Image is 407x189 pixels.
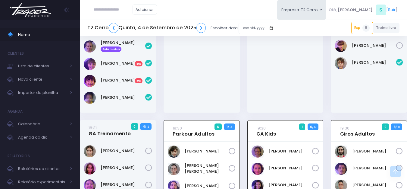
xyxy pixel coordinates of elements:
strong: 6 [310,124,312,129]
span: 0 [131,123,138,130]
img: Gabriel Diotto Lazarete [84,58,96,70]
a: [PERSON_NAME]Exp [101,77,145,83]
small: 18:31 [89,125,97,131]
a: [PERSON_NAME] [268,165,312,171]
a: Exp8 [351,22,373,34]
a: 19:30Giros Adultos [340,125,375,137]
h4: Agenda [8,105,23,117]
h4: Clientes [8,47,24,59]
span: Exp [135,78,142,84]
img: Luca Spina [335,40,347,52]
a: ❯ [196,23,206,33]
a: [PERSON_NAME] [185,148,229,154]
span: Relatório experimentais [18,178,66,186]
span: 2 [382,123,389,130]
span: Relatórios de clientes [18,165,66,173]
a: [PERSON_NAME] [352,43,396,49]
span: 6 [214,123,222,130]
a: Treino livre [373,23,400,33]
a: [PERSON_NAME] [268,148,312,154]
span: Importar da planilha [18,89,66,97]
img: Ana Luiza Puglia [168,163,180,175]
a: [PERSON_NAME] [185,183,229,189]
span: Aula avulsa [101,46,121,52]
a: ❮ [109,23,118,33]
img: Serena Odara M Gomes do Amaral [84,92,96,104]
small: 19:30 [256,125,266,131]
a: Sair [388,7,396,13]
small: / 10 [396,125,400,129]
a: 19:30Parkour Adultos [173,125,214,137]
small: / 14 [228,125,232,129]
img: Beatriz Borges Viana [252,146,264,158]
img: Bruno Milan Perfetto [335,146,347,158]
span: [PERSON_NAME] [338,7,373,13]
a: [PERSON_NAME] [352,148,396,154]
h5: T2 Cerro Quinta, 4 de Setembro de 2025 [87,23,206,33]
span: Calendário [18,120,66,128]
small: / 12 [312,125,316,129]
strong: 1 [227,124,228,129]
a: [PERSON_NAME] [101,148,145,154]
img: Noah Diniz [84,75,96,87]
a: [PERSON_NAME] [101,94,145,101]
small: 19:30 [173,125,182,131]
a: 19:30GA Kids [256,125,276,137]
img: Douglas Guerra [335,163,347,175]
div: [ ] [326,3,399,17]
div: Escolher data: [87,21,278,35]
a: [PERSON_NAME] [101,182,145,188]
img: AMANDA PARRINI [84,145,96,157]
span: Lista de clientes [18,62,66,70]
span: 1 [299,123,305,130]
img: Cecilia Machado [84,40,96,53]
a: [PERSON_NAME] [352,59,396,66]
span: 8 [362,24,370,32]
a: [PERSON_NAME] [101,165,145,171]
span: Exp [135,61,142,66]
strong: 3 [393,124,396,129]
img: Evelyn Carvalho [252,163,264,175]
img: Ana Clara Dotta [84,162,96,175]
img: Alice simarelli [168,146,180,158]
span: Home [18,31,72,39]
a: [PERSON_NAME] [352,165,396,171]
small: / 12 [145,125,149,129]
span: Agenda do dia [18,133,66,141]
span: Novo cliente [18,75,66,83]
a: Adicionar [133,5,157,14]
a: [PERSON_NAME] [268,182,312,188]
small: 19:30 [340,125,349,131]
span: S [376,5,386,15]
a: [PERSON_NAME] Aula avulsa [101,40,145,52]
span: Olá, [329,7,337,13]
a: [PERSON_NAME]Exp [101,60,145,66]
a: [PERSON_NAME] [PERSON_NAME] [185,163,229,175]
a: 18:31GA Treinamento [89,125,131,137]
img: ARTHUR PARRINI [335,57,347,69]
strong: 4 [142,124,145,129]
a: [PERSON_NAME] [352,182,396,188]
h4: Relatórios [8,150,30,162]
